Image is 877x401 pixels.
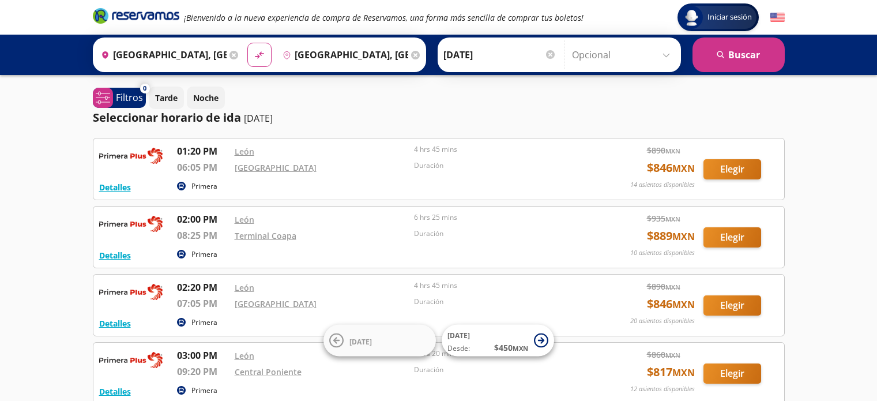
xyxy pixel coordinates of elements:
[191,317,217,328] p: Primera
[703,295,761,316] button: Elegir
[703,159,761,179] button: Elegir
[770,10,785,25] button: English
[149,87,184,109] button: Tarde
[665,215,680,223] small: MXN
[703,363,761,384] button: Elegir
[323,325,436,357] button: [DATE]
[647,295,695,313] span: $ 846
[665,351,680,359] small: MXN
[665,283,680,291] small: MXN
[191,249,217,260] p: Primera
[99,181,131,193] button: Detalles
[116,91,143,104] p: Filtros
[630,180,695,190] p: 14 asientos disponibles
[177,228,229,242] p: 08:25 PM
[191,385,217,396] p: Primera
[99,212,163,235] img: RESERVAMOS
[672,230,695,243] small: MXN
[665,147,680,155] small: MXN
[647,144,680,156] span: $ 890
[143,84,146,93] span: 0
[235,282,254,293] a: León
[443,40,556,69] input: Elegir Fecha
[630,248,695,258] p: 10 asientos disponibles
[96,40,227,69] input: Buscar Origen
[99,317,131,329] button: Detalles
[235,350,254,361] a: León
[99,144,163,167] img: RESERVAMOS
[414,365,588,375] p: Duración
[177,348,229,362] p: 03:00 PM
[414,297,588,307] p: Duración
[647,363,695,381] span: $ 817
[414,144,588,155] p: 4 hrs 45 mins
[494,342,528,354] span: $ 450
[184,12,584,23] em: ¡Bienvenido a la nueva experiencia de compra de Reservamos, una forma más sencilla de comprar tus...
[672,366,695,379] small: MXN
[414,212,588,223] p: 6 hrs 25 mins
[414,160,588,171] p: Duración
[647,227,695,245] span: $ 889
[414,280,588,291] p: 4 hrs 45 mins
[235,366,302,377] a: Central Poniente
[630,384,695,394] p: 12 asientos disponibles
[692,38,785,72] button: Buscar
[414,228,588,239] p: Duración
[193,92,219,104] p: Noche
[572,40,675,69] input: Opcional
[93,88,146,108] button: 0Filtros
[513,344,528,353] small: MXN
[177,144,229,158] p: 01:20 PM
[93,109,241,126] p: Seleccionar horario de ida
[703,12,756,23] span: Iniciar sesión
[93,7,179,24] i: Brand Logo
[99,249,131,261] button: Detalles
[187,87,225,109] button: Noche
[177,297,229,310] p: 07:05 PM
[99,348,163,372] img: RESERVAMOS
[177,365,229,378] p: 09:20 PM
[630,316,695,326] p: 20 asientos disponibles
[703,227,761,248] button: Elegir
[447,343,470,354] span: Desde:
[647,212,680,224] span: $ 935
[442,325,554,357] button: [DATE]Desde:$450MXN
[647,280,680,293] span: $ 890
[235,298,317,309] a: [GEOGRAPHIC_DATA]
[235,162,317,173] a: [GEOGRAPHIC_DATA]
[99,385,131,398] button: Detalles
[155,92,178,104] p: Tarde
[672,298,695,311] small: MXN
[278,40,408,69] input: Buscar Destino
[235,214,254,225] a: León
[177,280,229,294] p: 02:20 PM
[647,348,680,361] span: $ 860
[647,159,695,177] span: $ 846
[99,280,163,303] img: RESERVAMOS
[177,160,229,174] p: 06:05 PM
[672,162,695,175] small: MXN
[191,181,217,192] p: Primera
[349,336,372,346] span: [DATE]
[244,111,273,125] p: [DATE]
[93,7,179,28] a: Brand Logo
[235,146,254,157] a: León
[235,230,296,241] a: Terminal Coapa
[177,212,229,226] p: 02:00 PM
[447,331,470,340] span: [DATE]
